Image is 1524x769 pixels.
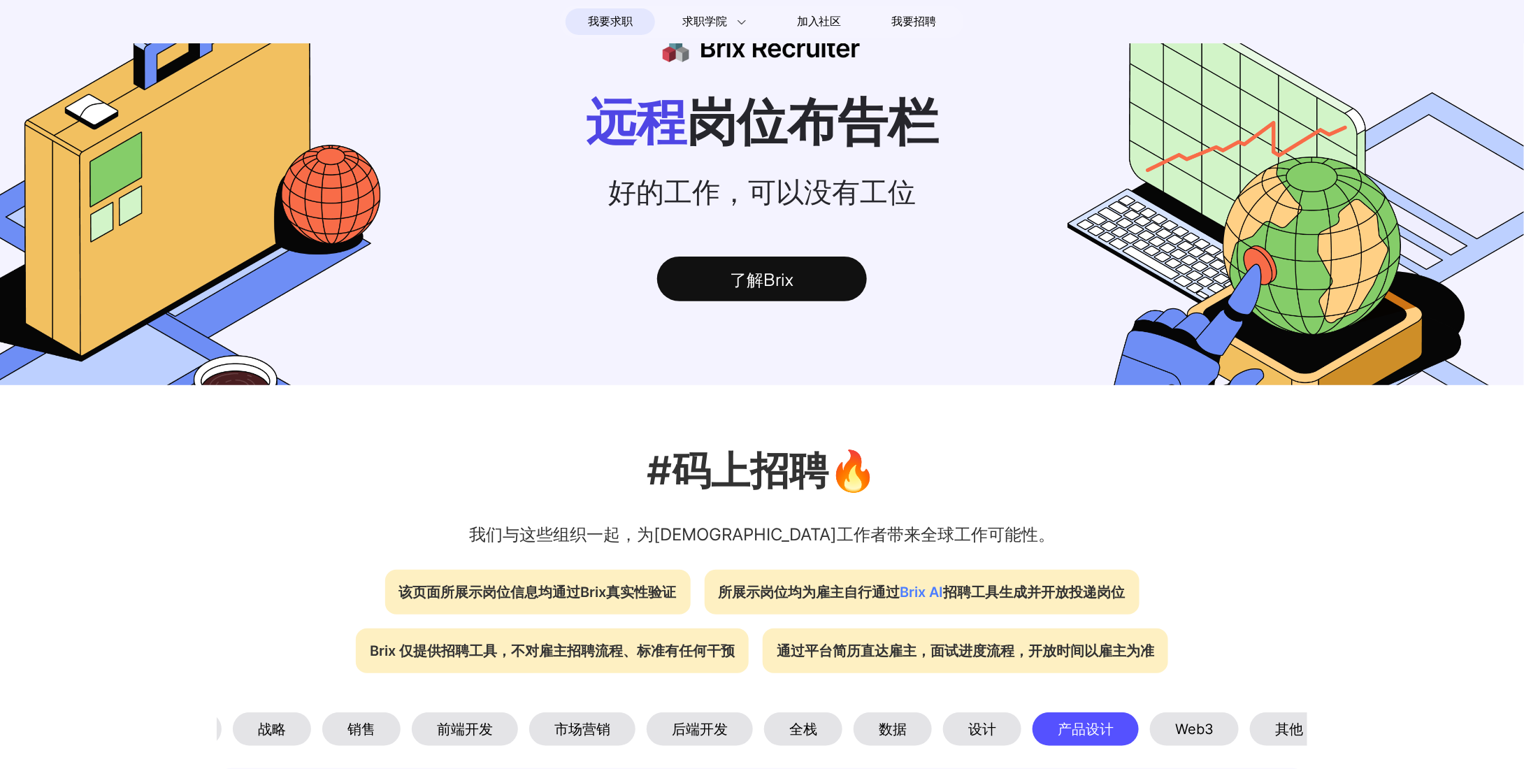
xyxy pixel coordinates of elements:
span: 我要求职 [588,10,632,33]
div: 前端开发 [412,712,518,746]
div: 市场营销 [529,712,635,746]
div: 所展示岗位均为雇主自行通过 招聘工具生成并开放投递岗位 [705,570,1140,615]
div: 该页面所展示岗位信息均通过Brix真实性验证 [385,570,691,615]
span: 远程 [586,91,686,152]
span: 加入社区 [797,10,841,33]
div: 通过平台简历直达雇主，面试进度流程，开放时间以雇主为准 [763,628,1168,673]
span: 我要招聘 [891,13,935,30]
div: 其他 [1250,712,1328,746]
div: Web3 [1150,712,1239,746]
span: 求职学院 [683,13,727,30]
div: 后端开发 [647,712,753,746]
div: 了解Brix [657,257,867,301]
div: 销售 [322,712,401,746]
span: Brix AI [900,584,944,601]
div: 数据 [854,712,932,746]
div: 战略 [233,712,311,746]
div: 设计 [943,712,1021,746]
div: 全栈 [764,712,842,746]
div: 产品设计 [1033,712,1139,746]
div: Brix 仅提供招聘工具，不对雇主招聘流程、标准有任何干预 [356,628,749,673]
